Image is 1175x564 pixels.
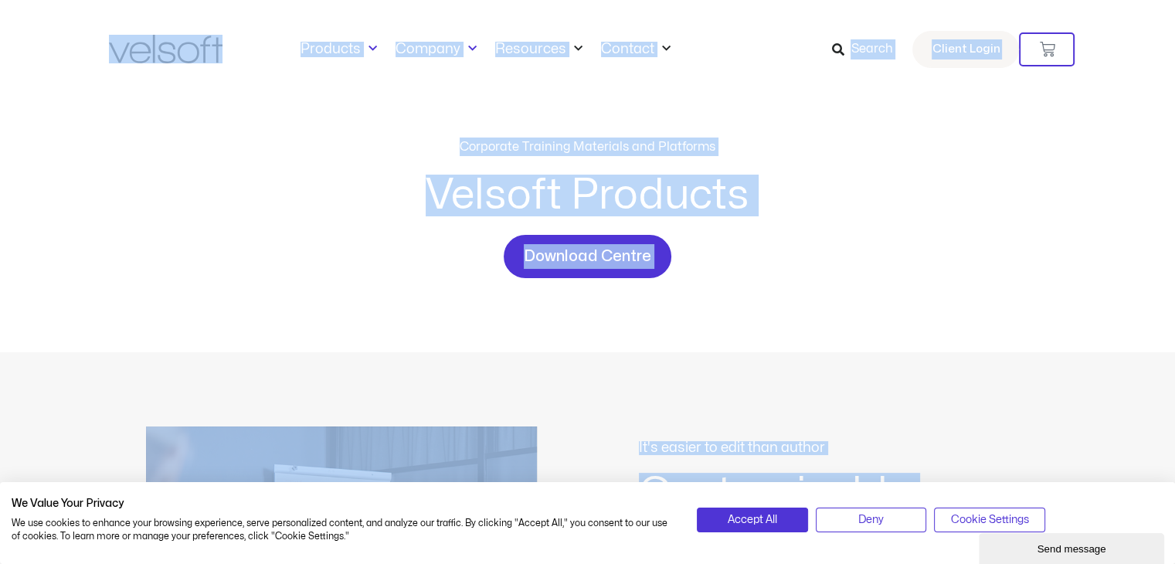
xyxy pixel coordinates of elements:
[851,39,892,59] span: Search
[697,508,807,532] button: Accept all cookies
[912,31,1019,68] a: Client Login
[728,511,777,528] span: Accept All
[291,41,386,58] a: ProductsMenu Toggle
[858,511,884,528] span: Deny
[310,175,866,216] h2: Velsoft Products
[816,508,926,532] button: Deny all cookies
[932,39,1000,59] span: Client Login
[592,41,680,58] a: ContactMenu Toggle
[291,41,680,58] nav: Menu
[504,235,671,278] a: Download Centre
[109,35,222,63] img: Velsoft Training Materials
[486,41,592,58] a: ResourcesMenu Toggle
[934,508,1044,532] button: Adjust cookie preferences
[950,511,1028,528] span: Cookie Settings
[831,36,903,63] a: Search
[12,497,674,511] h2: We Value Your Privacy
[386,41,486,58] a: CompanyMenu Toggle
[979,530,1167,564] iframe: chat widget
[639,441,1030,455] p: It's easier to edit than author
[460,138,715,156] p: Corporate Training Materials and Platforms
[524,244,651,269] span: Download Centre
[12,517,674,543] p: We use cookies to enhance your browsing experience, serve personalized content, and analyze our t...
